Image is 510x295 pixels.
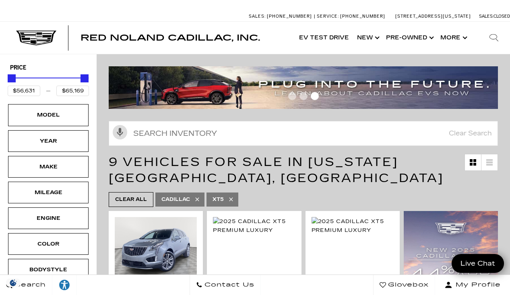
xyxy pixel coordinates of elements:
[115,217,197,279] img: 2025 Cadillac XT5 Premium Luxury
[267,14,312,19] span: [PHONE_NUMBER]
[493,14,510,19] span: Closed
[12,279,46,291] span: Search
[28,137,68,145] div: Year
[8,72,89,96] div: Price
[190,275,261,295] a: Contact Us
[109,121,498,146] input: Search Inventory
[28,265,68,274] div: Bodystyle
[395,14,471,19] a: [STREET_ADDRESS][US_STATE]
[213,195,224,205] span: XT5
[28,162,68,171] div: Make
[435,275,510,295] button: Open user profile menu
[373,275,435,295] a: Glovebox
[28,240,68,248] div: Color
[249,14,266,19] span: Sales:
[28,188,68,197] div: Mileage
[8,86,40,96] input: Minimum
[4,279,23,287] img: Opt-Out Icon
[113,125,127,139] svg: Click to toggle on voice search
[386,279,429,291] span: Glovebox
[28,214,68,223] div: Engine
[109,155,444,185] span: 9 Vehicles for Sale in [US_STATE][GEOGRAPHIC_DATA], [GEOGRAPHIC_DATA]
[299,92,308,100] span: Go to slide 2
[28,111,68,119] div: Model
[161,195,190,205] span: Cadillac
[202,279,254,291] span: Contact Us
[288,92,296,100] span: Go to slide 1
[81,74,89,82] div: Maximum Price
[340,14,385,19] span: [PHONE_NUMBER]
[8,130,89,152] div: YearYear
[452,279,501,291] span: My Profile
[8,207,89,229] div: EngineEngine
[353,22,382,54] a: New
[436,22,470,54] button: More
[8,233,89,255] div: ColorColor
[52,279,76,291] div: Explore your accessibility options
[317,14,339,19] span: Service:
[8,74,16,82] div: Minimum Price
[109,66,504,109] img: ev-blog-post-banners4
[382,22,436,54] a: Pre-Owned
[8,259,89,281] div: BodystyleBodystyle
[10,64,87,72] h5: Price
[314,14,387,18] a: Service: [PHONE_NUMBER]
[452,254,504,273] a: Live Chat
[4,279,23,287] section: Click to Open Cookie Consent Modal
[213,217,295,235] img: 2025 Cadillac XT5 Premium Luxury
[312,217,394,235] img: 2025 Cadillac XT5 Premium Luxury
[295,22,353,54] a: EV Test Drive
[115,195,147,205] span: Clear All
[456,259,499,268] span: Live Chat
[8,182,89,203] div: MileageMileage
[81,33,260,43] span: Red Noland Cadillac, Inc.
[81,34,260,42] a: Red Noland Cadillac, Inc.
[311,92,319,100] span: Go to slide 3
[52,275,77,295] a: Explore your accessibility options
[249,14,314,18] a: Sales: [PHONE_NUMBER]
[8,156,89,178] div: MakeMake
[479,14,493,19] span: Sales:
[56,86,89,96] input: Maximum
[8,104,89,126] div: ModelModel
[16,31,56,46] img: Cadillac Dark Logo with Cadillac White Text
